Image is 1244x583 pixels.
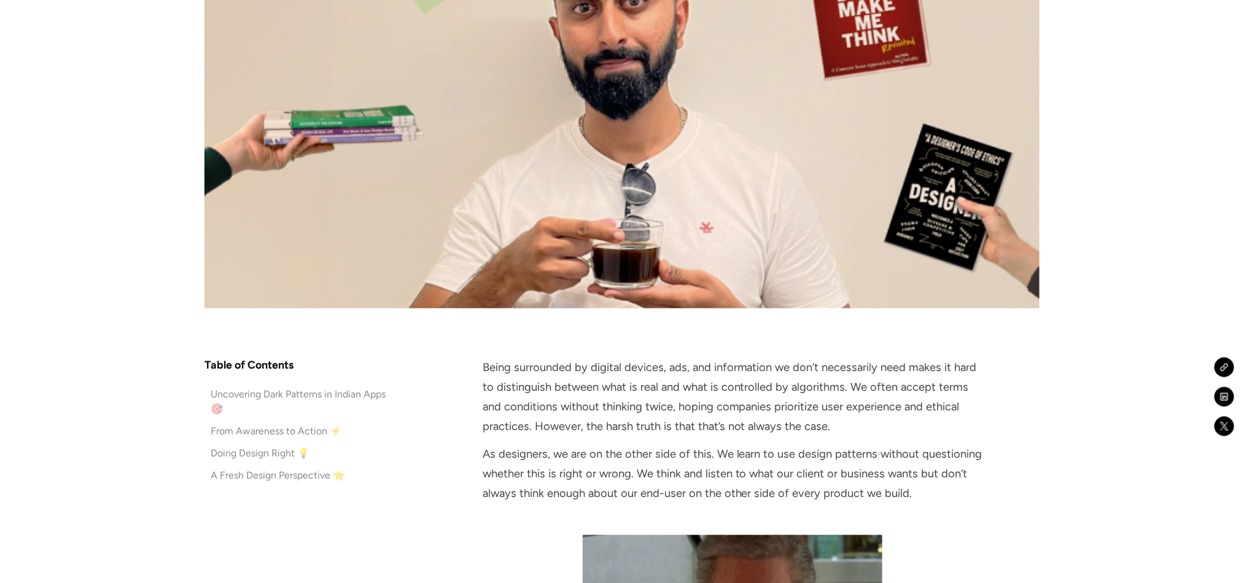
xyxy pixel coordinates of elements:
[204,387,398,417] a: Uncovering Dark Patterns in Indian Apps 🎯
[211,387,398,417] div: Uncovering Dark Patterns in Indian Apps 🎯
[483,444,982,504] p: As designers, we are on the other side of this. We learn to use design patterns without questioni...
[204,468,398,483] a: A Fresh Design Perspective 🌟
[204,424,398,439] a: From Awareness to Action ⚡
[204,358,294,372] h4: Table of Contents
[211,446,309,461] div: Doing Design Right 💡
[211,424,342,439] div: From Awareness to Action ⚡
[211,468,345,483] div: A Fresh Design Perspective 🌟
[483,358,982,437] p: Being surrounded by digital devices, ads, and information we don’t necessarily need makes it hard...
[204,446,398,461] a: Doing Design Right 💡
